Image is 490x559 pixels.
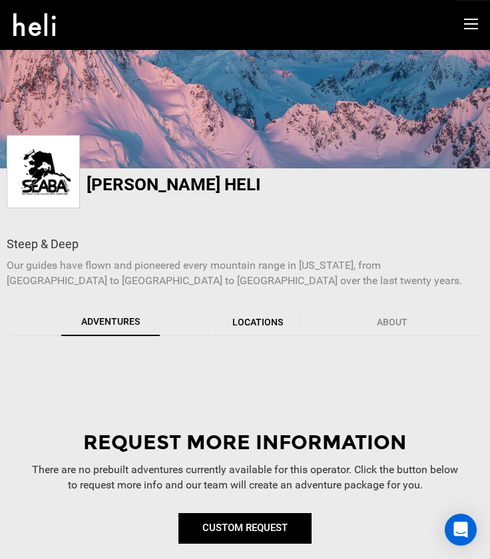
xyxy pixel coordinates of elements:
div: Open Intercom Messenger [445,514,477,546]
p: Our guides have flown and pioneered every mountain range in [US_STATE], from [GEOGRAPHIC_DATA] to... [7,258,483,289]
div: Steep & Deep [7,236,483,253]
img: img_c3321c00c2151827e2e2a91b556893d5.jpg [8,136,79,207]
a: Adventures [61,308,160,336]
a: About [356,308,428,336]
p: There are no prebuilt adventures currently available for this operator. Click the button below to... [7,463,483,493]
a: CUSTOM REQUEST [178,513,312,543]
div: Request More Information [7,429,483,456]
a: Locations [212,308,304,336]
